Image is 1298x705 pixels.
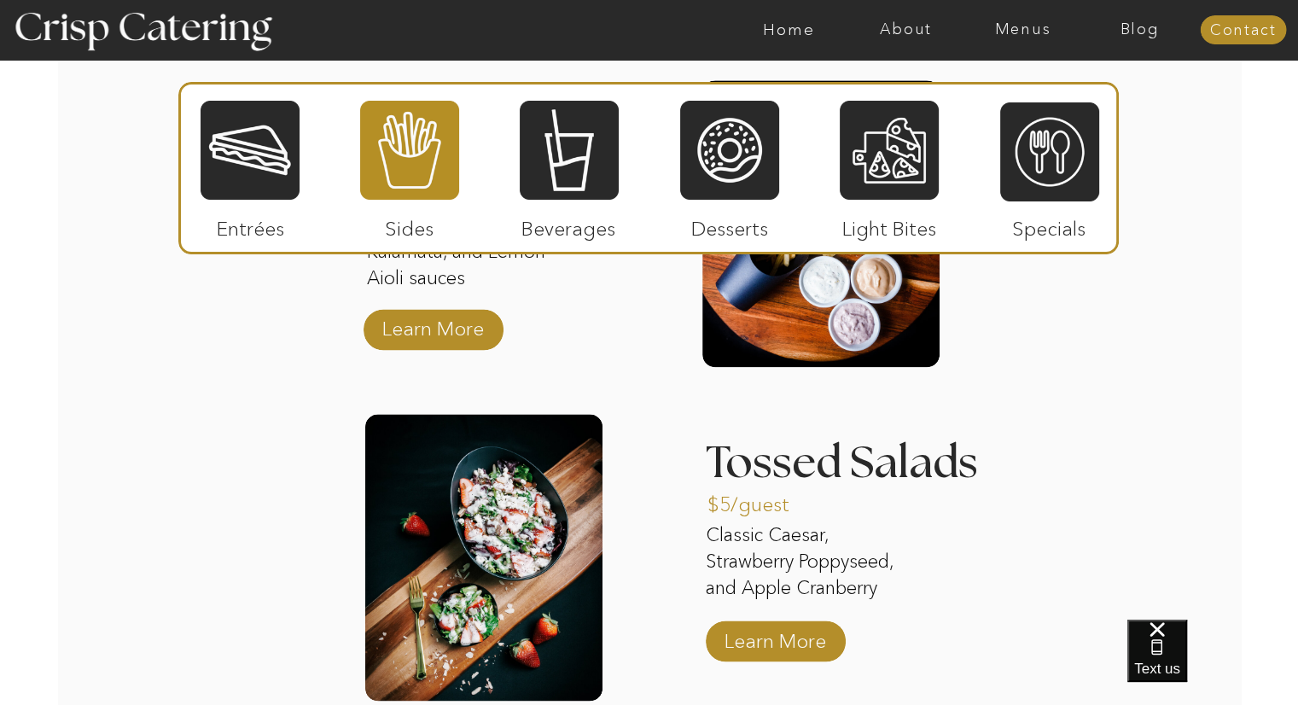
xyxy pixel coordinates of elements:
a: About [847,21,964,38]
a: Blog [1081,21,1198,38]
h3: Tossed Salads [706,441,998,483]
a: Menus [964,21,1081,38]
a: Learn More [719,612,832,661]
p: Desserts [673,200,787,249]
a: Home [730,21,847,38]
a: Contact [1200,22,1286,39]
p: Classic Caesar, Strawberry Poppyseed, and Apple Cranberry [706,522,917,604]
p: Beverages [512,200,626,249]
p: Entrées [194,200,307,249]
iframe: podium webchat widget bubble [1127,620,1298,705]
p: Light Bites [833,200,946,249]
p: Specials [992,200,1106,249]
p: $5/guest [707,475,821,525]
p: Sides [352,200,466,249]
a: Learn More [376,300,490,349]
